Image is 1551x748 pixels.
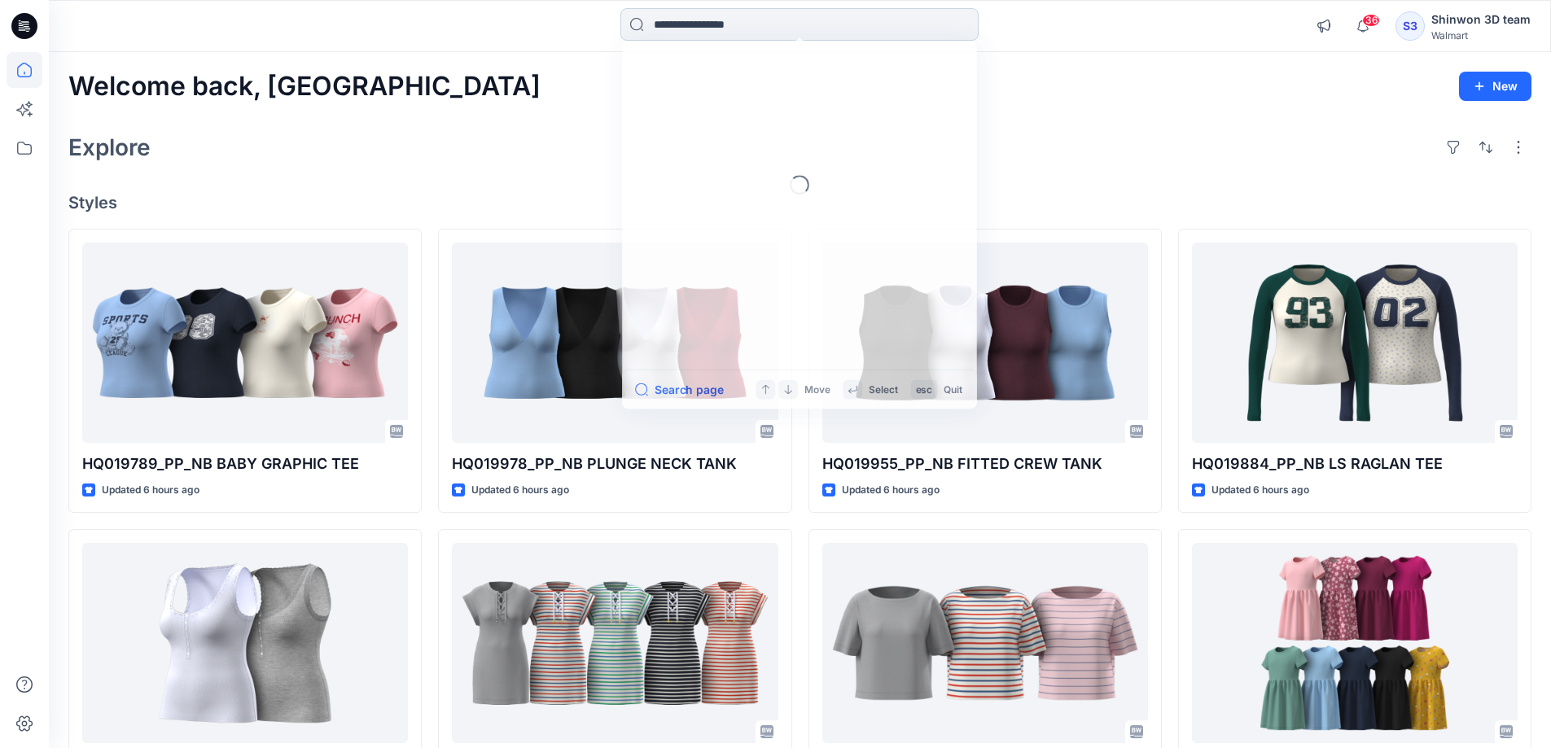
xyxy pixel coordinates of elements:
[452,243,778,444] a: HQ019978_PP_NB PLUNGE NECK TANK
[82,453,408,475] p: HQ019789_PP_NB BABY GRAPHIC TEE
[822,543,1148,744] a: FASW008SM26_ADM_SS BOAT NK TEE
[1395,11,1425,41] div: S3
[68,72,541,102] h2: Welcome back, [GEOGRAPHIC_DATA]
[804,381,830,397] p: Move
[1431,29,1531,42] div: Walmart
[822,453,1148,475] p: HQ019955_PP_NB FITTED CREW TANK
[452,453,778,475] p: HQ019978_PP_NB PLUNGE NECK TANK
[68,134,151,160] h2: Explore
[452,543,778,744] a: FASW009SM26_ADM_LACE UP MINI DRESS
[635,380,724,400] button: Search page
[68,193,1531,212] h4: Styles
[1192,243,1518,444] a: HQ019884_PP_NB LS RAGLAN TEE
[102,482,199,499] p: Updated 6 hours ago
[1211,482,1309,499] p: Updated 6 hours ago
[1459,72,1531,101] button: New
[842,482,940,499] p: Updated 6 hours ago
[822,243,1148,444] a: HQ019955_PP_NB FITTED CREW TANK
[1192,543,1518,744] a: HQ017082_PPFS_TG WN KNIT DRESS
[869,381,898,397] p: Select
[944,381,962,397] p: Quit
[471,482,569,499] p: Updated 6 hours ago
[1431,10,1531,29] div: Shinwon 3D team
[1192,453,1518,475] p: HQ019884_PP_NB LS RAGLAN TEE
[1362,14,1380,27] span: 36
[82,243,408,444] a: HQ019789_PP_NB BABY GRAPHIC TEE
[916,381,933,397] p: esc
[82,543,408,744] a: HQ017339_PP_NB HENLEY TANK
